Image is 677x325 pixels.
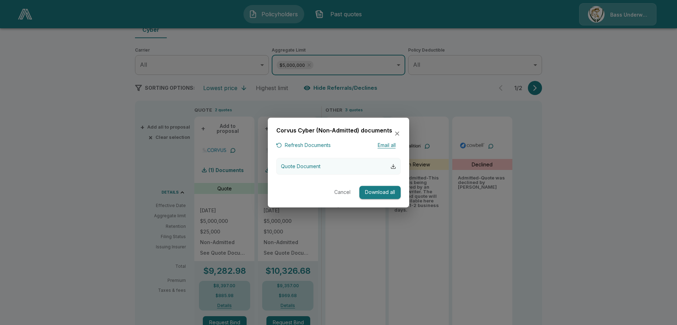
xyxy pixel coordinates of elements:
[276,158,401,175] button: Quote Document
[331,186,354,199] button: Cancel
[276,141,331,150] button: Refresh Documents
[281,162,320,170] p: Quote Document
[372,141,401,150] button: Email all
[359,186,401,199] button: Download all
[276,126,392,135] h6: Corvus Cyber (Non-Admitted) documents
